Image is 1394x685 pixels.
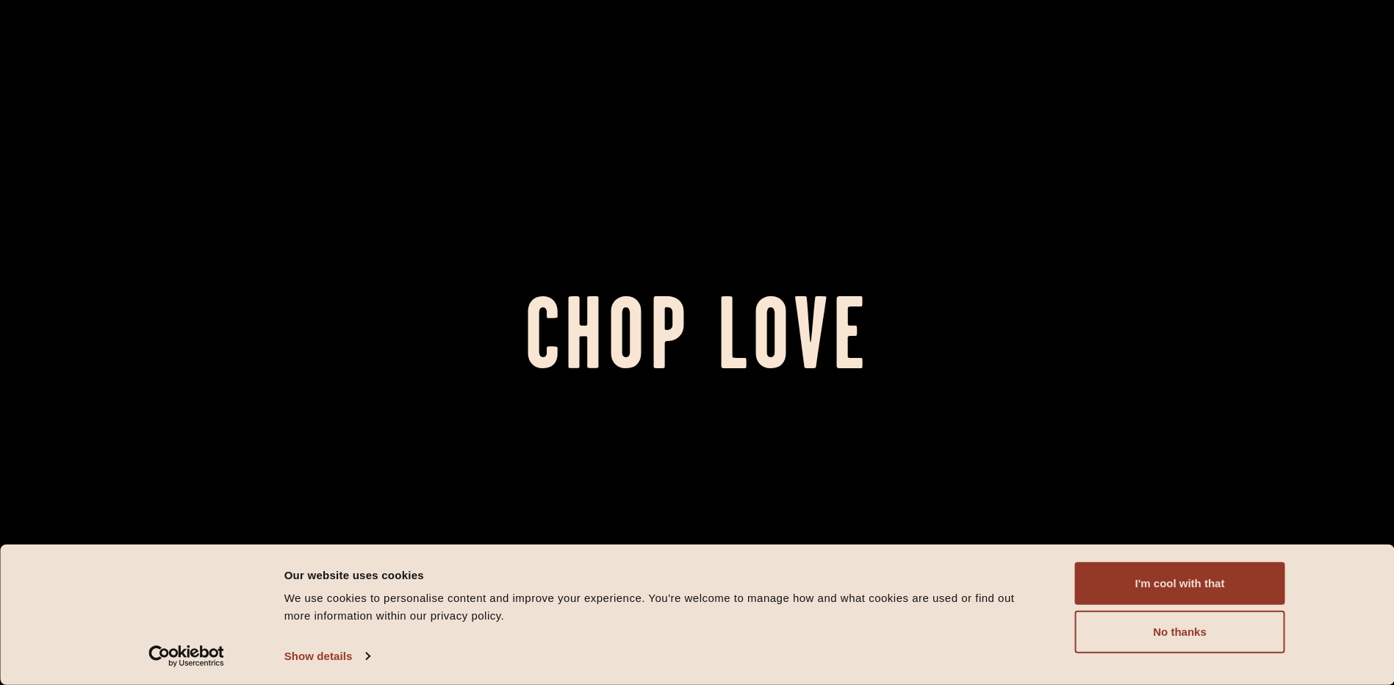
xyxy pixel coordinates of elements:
[284,645,370,667] a: Show details
[284,566,1042,584] div: Our website uses cookies
[1075,562,1285,605] button: I'm cool with that
[1075,611,1285,653] button: No thanks
[284,589,1042,625] div: We use cookies to personalise content and improve your experience. You're welcome to manage how a...
[122,645,251,667] a: Usercentrics Cookiebot - opens in a new window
